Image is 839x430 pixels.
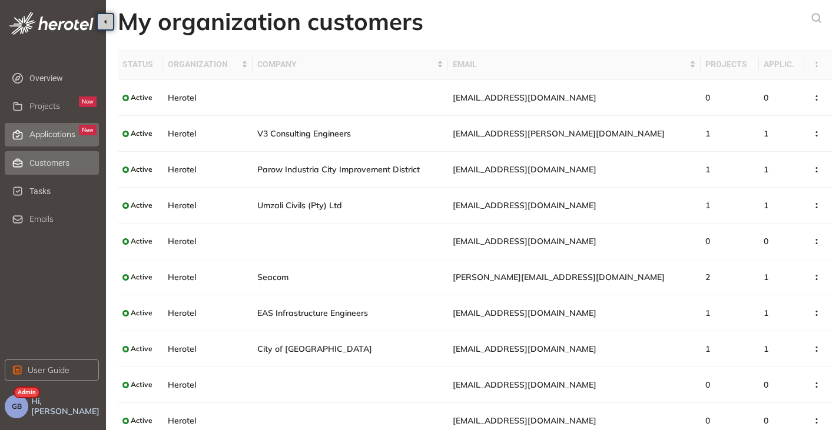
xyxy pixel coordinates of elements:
span: 0 [764,379,768,390]
div: New [79,96,97,107]
span: 0 [705,379,710,390]
th: Organization [163,49,252,80]
span: email [453,58,687,71]
span: 1 [705,344,710,354]
h2: My organization customers [118,7,423,35]
span: 1 [764,200,768,211]
span: 0 [705,92,710,103]
span: Herotel [168,200,196,211]
span: Emails [29,214,54,224]
span: Herotel [168,415,196,426]
span: Applications [29,129,75,139]
th: status [118,49,163,80]
span: Active [131,129,152,138]
span: 1 [705,164,710,175]
span: 1 [705,200,710,211]
span: 2 [705,272,710,282]
span: Parow Industria City Improvement District [257,164,420,175]
span: Herotel [168,92,196,103]
span: [EMAIL_ADDRESS][DOMAIN_NAME] [453,415,596,426]
th: projects [701,49,759,80]
span: 0 [705,415,710,426]
span: Herotel [168,164,196,175]
span: [EMAIL_ADDRESS][DOMAIN_NAME] [453,200,596,211]
span: Tasks [29,179,97,203]
span: 1 [705,308,710,318]
span: 1 [764,164,768,175]
span: 1 [764,344,768,354]
span: 1 [764,272,768,282]
span: Active [131,94,152,102]
span: 1 [764,308,768,318]
span: 1 [705,128,710,139]
span: company [257,58,435,71]
span: Active [131,273,152,281]
th: company [253,49,449,80]
span: 0 [764,92,768,103]
span: Herotel [168,128,196,139]
span: Herotel [168,344,196,354]
span: 0 [764,415,768,426]
span: Organization [168,58,238,71]
span: [EMAIL_ADDRESS][DOMAIN_NAME] [453,164,596,175]
th: applic. [759,49,804,80]
span: Active [131,381,152,389]
span: [PERSON_NAME][EMAIL_ADDRESS][DOMAIN_NAME] [453,272,665,282]
span: [EMAIL_ADDRESS][DOMAIN_NAME] [453,308,596,318]
span: GB [12,402,22,411]
span: Active [131,416,152,425]
span: [EMAIL_ADDRESS][DOMAIN_NAME] [453,379,596,390]
span: V3 Consulting Engineers [257,128,351,139]
span: 0 [705,236,710,246]
span: Overview [29,66,97,90]
span: Seacom [257,272,288,282]
span: Active [131,165,152,174]
span: [EMAIL_ADDRESS][DOMAIN_NAME] [453,236,596,246]
th: email [448,49,700,80]
span: Herotel [168,379,196,390]
span: Herotel [168,308,196,318]
button: User Guide [5,359,99,381]
div: New [79,125,97,135]
span: 0 [764,236,768,246]
span: City of [GEOGRAPHIC_DATA] [257,344,372,354]
span: Herotel [168,272,196,282]
span: [EMAIL_ADDRESS][DOMAIN_NAME] [453,92,596,103]
span: User Guide [28,364,69,376]
span: [EMAIL_ADDRESS][PERSON_NAME][DOMAIN_NAME] [453,128,665,139]
span: Active [131,201,152,209]
button: GB [5,395,28,418]
span: Umzali Civils (Pty) Ltd [257,200,342,211]
span: Customers [29,151,97,175]
span: [EMAIL_ADDRESS][DOMAIN_NAME] [453,344,596,354]
span: EAS Infrastructure Engineers [257,308,368,318]
img: logo [9,12,94,35]
span: Active [131,345,152,353]
span: Projects [29,101,60,111]
span: 1 [764,128,768,139]
span: Active [131,309,152,317]
span: Herotel [168,236,196,246]
span: Hi, [PERSON_NAME] [31,396,101,416]
span: Active [131,237,152,245]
